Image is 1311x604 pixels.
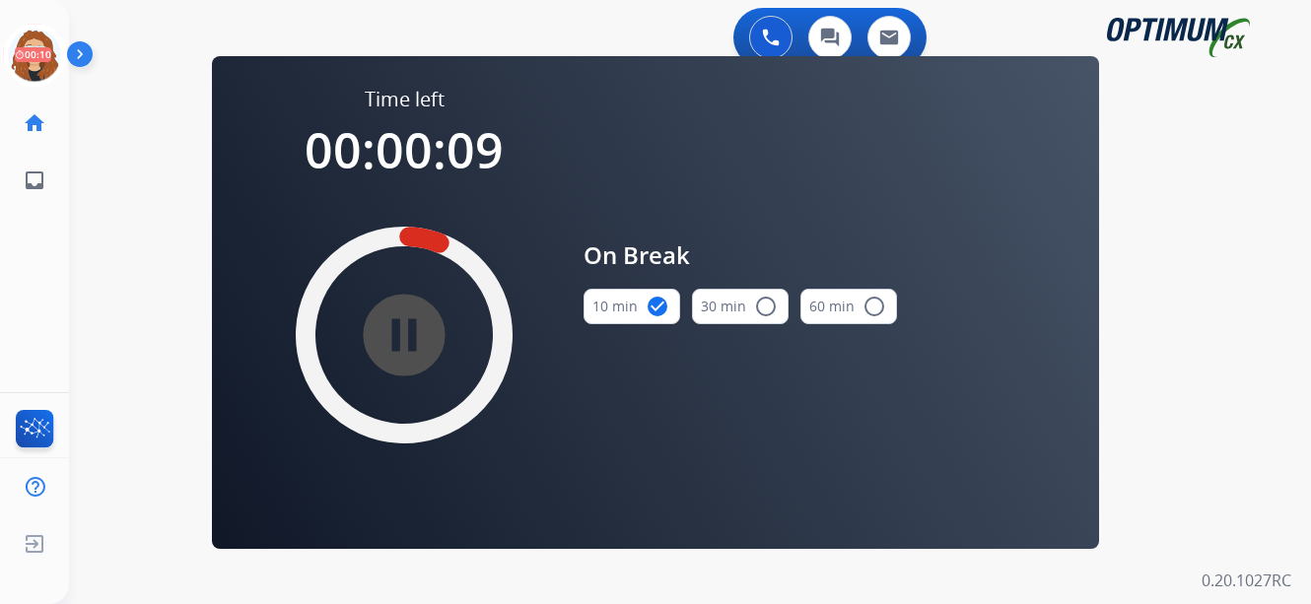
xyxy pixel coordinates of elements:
[1202,569,1291,592] p: 0.20.1027RC
[392,323,416,347] mat-icon: pause_circle_filled
[754,295,778,318] mat-icon: radio_button_unchecked
[23,111,46,135] mat-icon: home
[862,295,886,318] mat-icon: radio_button_unchecked
[692,289,789,324] button: 30 min
[365,86,445,113] span: Time left
[23,168,46,192] mat-icon: inbox
[800,289,897,324] button: 60 min
[646,295,669,318] mat-icon: check_circle
[305,116,504,183] span: 00:00:09
[584,237,897,273] span: On Break
[584,289,680,324] button: 10 min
